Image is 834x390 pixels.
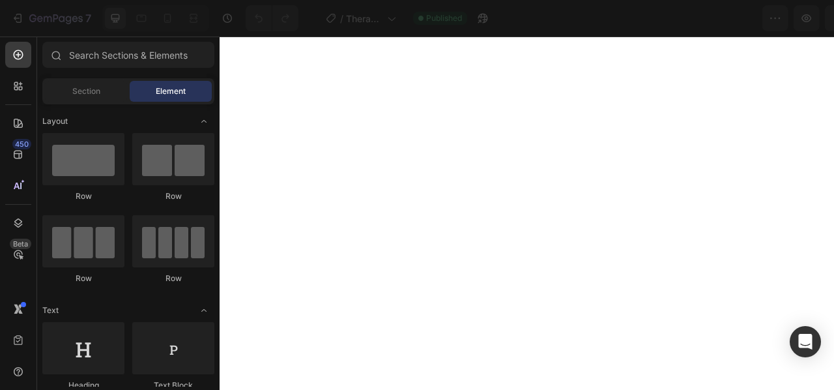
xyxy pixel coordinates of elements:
[758,12,791,25] div: Publish
[699,5,742,31] button: Save
[220,37,834,390] iframe: Design area
[42,115,68,127] span: Layout
[569,5,694,31] button: 1 product assigned
[5,5,97,31] button: 7
[710,13,732,24] span: Save
[747,5,802,31] button: Publish
[346,12,382,25] span: Therapy Game BOX
[246,5,298,31] div: Undo/Redo
[426,12,462,24] span: Published
[340,12,343,25] span: /
[42,42,214,68] input: Search Sections & Elements
[580,12,665,25] span: 1 product assigned
[156,85,186,97] span: Element
[85,10,91,26] p: 7
[132,273,214,284] div: Row
[194,111,214,132] span: Toggle open
[132,190,214,202] div: Row
[72,85,100,97] span: Section
[194,300,214,321] span: Toggle open
[42,273,124,284] div: Row
[42,305,59,316] span: Text
[790,326,821,357] div: Open Intercom Messenger
[10,239,31,249] div: Beta
[42,190,124,202] div: Row
[12,139,31,149] div: 450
